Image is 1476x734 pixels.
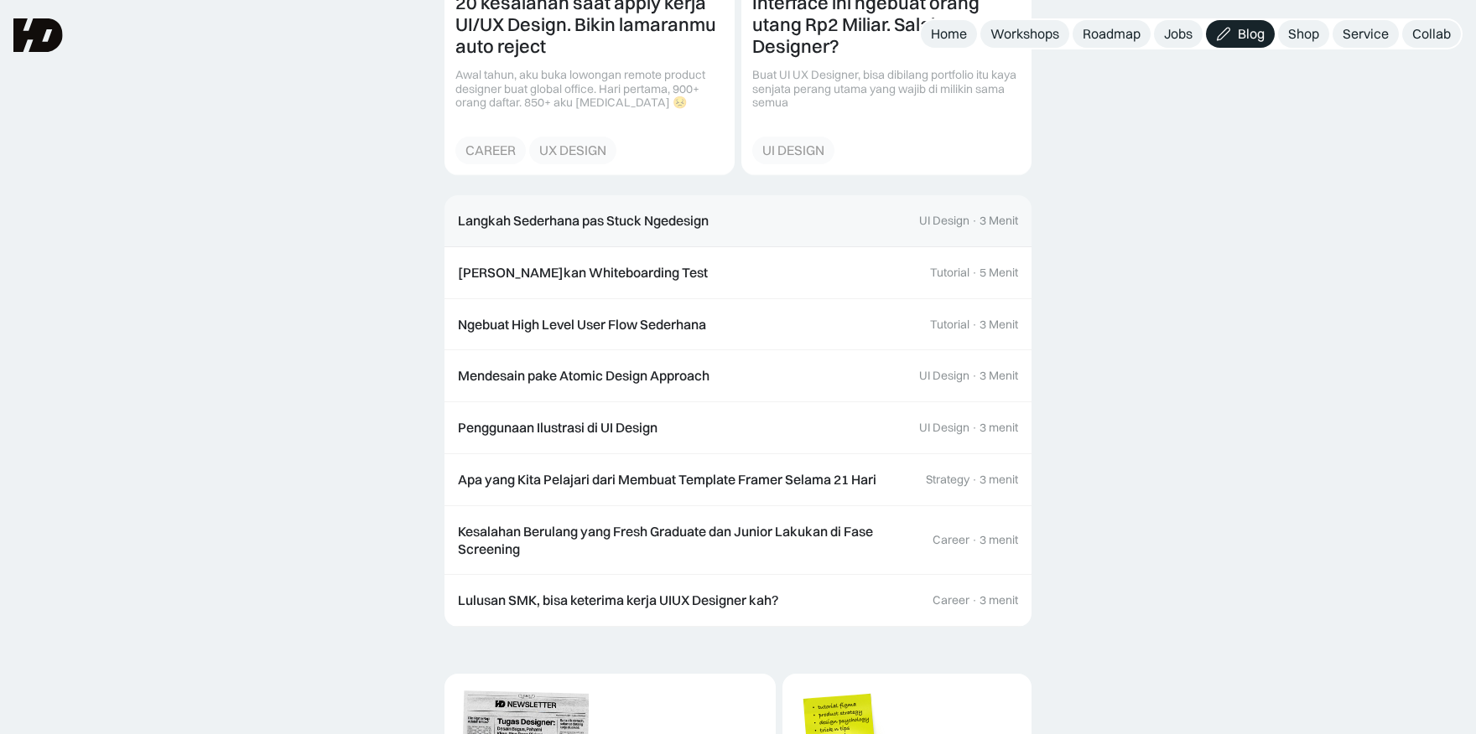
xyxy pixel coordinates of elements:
[990,25,1059,43] div: Workshops
[1288,25,1319,43] div: Shop
[444,247,1032,299] a: [PERSON_NAME]kan Whiteboarding TestTutorial·5 Menit
[980,421,1018,435] div: 3 menit
[971,473,978,487] div: ·
[933,533,969,547] div: Career
[1278,20,1329,48] a: Shop
[980,20,1069,48] a: Workshops
[1412,25,1451,43] div: Collab
[980,318,1018,332] div: 3 Menit
[1154,20,1203,48] a: Jobs
[919,369,969,383] div: UI Design
[971,266,978,280] div: ·
[971,533,978,547] div: ·
[1083,25,1141,43] div: Roadmap
[444,350,1032,402] a: Mendesain pake Atomic Design ApproachUI Design·3 Menit
[980,266,1018,280] div: 5 Menit
[971,421,978,435] div: ·
[458,316,706,333] div: Ngebuat High Level User Flow Sederhana
[971,369,978,383] div: ·
[458,523,916,558] div: Kesalahan Berulang yang Fresh Graduate dan Junior Lakukan di Fase Screening
[458,592,778,609] div: Lulusan SMK, bisa keterima kerja UIUX Designer kah?
[971,214,978,228] div: ·
[971,318,978,332] div: ·
[931,25,967,43] div: Home
[930,266,969,280] div: Tutorial
[980,214,1018,228] div: 3 Menit
[980,369,1018,383] div: 3 Menit
[930,318,969,332] div: Tutorial
[444,506,1032,576] a: Kesalahan Berulang yang Fresh Graduate dan Junior Lakukan di Fase ScreeningCareer·3 menit
[458,264,708,282] div: [PERSON_NAME]kan Whiteboarding Test
[458,471,876,488] div: Apa yang Kita Pelajari dari Membuat Template Framer Selama 21 Hari
[444,402,1032,454] a: Penggunaan Ilustrasi di UI DesignUI Design·3 menit
[1333,20,1399,48] a: Service
[919,421,969,435] div: UI Design
[919,214,969,228] div: UI Design
[933,593,969,607] div: Career
[1073,20,1151,48] a: Roadmap
[1343,25,1389,43] div: Service
[458,367,709,385] div: Mendesain pake Atomic Design Approach
[926,473,969,487] div: Strategy
[980,533,1018,547] div: 3 menit
[1238,25,1265,43] div: Blog
[980,473,1018,487] div: 3 menit
[458,419,657,437] div: Penggunaan Ilustrasi di UI Design
[444,299,1032,351] a: Ngebuat High Level User Flow SederhanaTutorial·3 Menit
[458,212,709,230] div: Langkah Sederhana pas Stuck Ngedesign
[1164,25,1193,43] div: Jobs
[444,575,1032,627] a: Lulusan SMK, bisa keterima kerja UIUX Designer kah?Career·3 menit
[444,454,1032,506] a: Apa yang Kita Pelajari dari Membuat Template Framer Selama 21 HariStrategy·3 menit
[971,593,978,607] div: ·
[1206,20,1275,48] a: Blog
[444,195,1032,247] a: Langkah Sederhana pas Stuck NgedesignUI Design·3 Menit
[980,593,1018,607] div: 3 menit
[1402,20,1461,48] a: Collab
[921,20,977,48] a: Home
